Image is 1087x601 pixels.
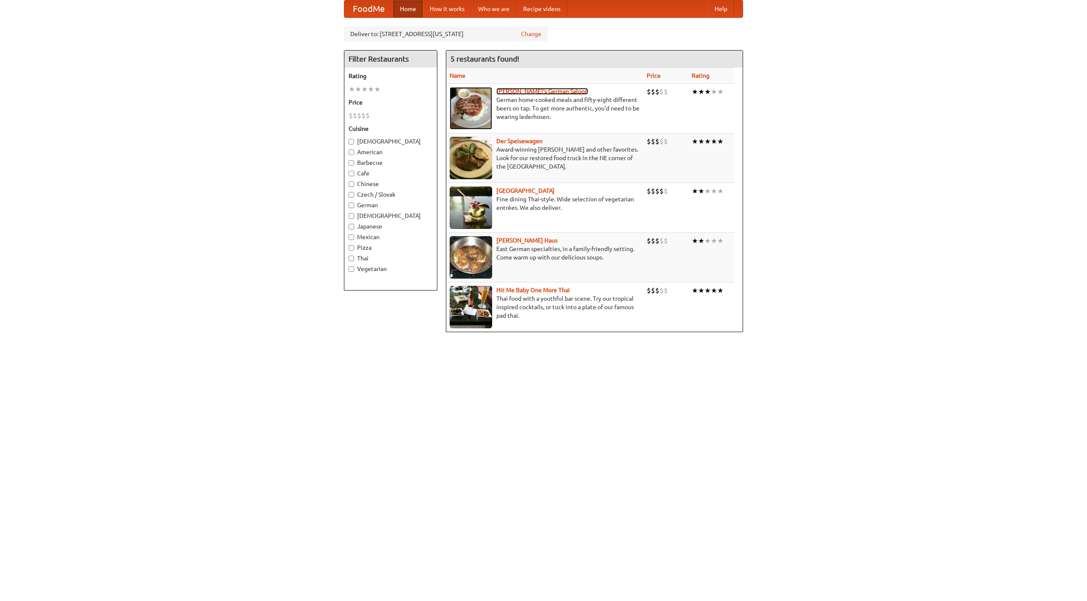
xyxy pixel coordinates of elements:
input: Japanese [349,224,354,229]
li: $ [651,236,655,245]
a: Name [450,72,465,79]
a: How it works [423,0,471,17]
li: ★ [711,87,717,96]
input: Chinese [349,181,354,187]
li: $ [655,286,659,295]
a: [PERSON_NAME]'s German Saloon [496,88,588,95]
li: ★ [717,137,724,146]
li: ★ [711,286,717,295]
li: $ [647,236,651,245]
li: ★ [368,85,374,94]
li: $ [651,137,655,146]
li: $ [353,111,357,120]
p: Fine dining Thai-style. Wide selection of vegetarian entrées. We also deliver. [450,195,640,212]
li: $ [659,137,664,146]
label: [DEMOGRAPHIC_DATA] [349,212,433,220]
a: Change [521,30,541,38]
p: German home-cooked meals and fifty-eight different beers on tap. To get more authentic, you'd nee... [450,96,640,121]
a: Help [708,0,734,17]
li: $ [651,87,655,96]
a: Recipe videos [516,0,567,17]
li: ★ [704,186,711,196]
li: ★ [704,286,711,295]
li: $ [651,186,655,196]
label: Thai [349,254,433,262]
li: $ [357,111,361,120]
li: ★ [355,85,361,94]
img: kohlhaus.jpg [450,236,492,279]
li: $ [366,111,370,120]
label: Czech / Slovak [349,190,433,199]
li: ★ [698,236,704,245]
h5: Cuisine [349,124,433,133]
li: ★ [692,137,698,146]
a: Der Speisewagen [496,138,543,144]
p: Award-winning [PERSON_NAME] and other favorites. Look for our restored food truck in the NE corne... [450,145,640,171]
li: ★ [698,286,704,295]
input: [DEMOGRAPHIC_DATA] [349,139,354,144]
li: $ [664,137,668,146]
a: Home [393,0,423,17]
li: $ [655,236,659,245]
input: American [349,150,354,155]
img: satay.jpg [450,186,492,229]
a: Who we are [471,0,516,17]
input: Barbecue [349,160,354,166]
li: $ [655,186,659,196]
h5: Price [349,98,433,107]
label: Vegetarian [349,265,433,273]
li: $ [659,286,664,295]
li: ★ [717,87,724,96]
li: ★ [361,85,368,94]
a: [GEOGRAPHIC_DATA] [496,187,555,194]
img: esthers.jpg [450,87,492,130]
label: Japanese [349,222,433,231]
input: Mexican [349,234,354,240]
label: American [349,148,433,156]
li: ★ [704,87,711,96]
li: ★ [698,186,704,196]
li: $ [655,137,659,146]
label: Barbecue [349,158,433,167]
li: $ [659,236,664,245]
label: Mexican [349,233,433,241]
a: [PERSON_NAME] Haus [496,237,558,244]
input: Pizza [349,245,354,251]
label: German [349,201,433,209]
li: $ [664,236,668,245]
input: Cafe [349,171,354,176]
input: Czech / Slovak [349,192,354,198]
input: [DEMOGRAPHIC_DATA] [349,213,354,219]
a: Price [647,72,661,79]
li: ★ [692,286,698,295]
div: Deliver to: [STREET_ADDRESS][US_STATE] [344,26,548,42]
li: ★ [349,85,355,94]
li: $ [647,137,651,146]
li: ★ [704,236,711,245]
li: ★ [698,137,704,146]
li: $ [647,186,651,196]
li: ★ [374,85,380,94]
p: East German specialties, in a family-friendly setting. Come warm up with our delicious soups. [450,245,640,262]
input: German [349,203,354,208]
li: $ [361,111,366,120]
input: Vegetarian [349,266,354,272]
li: ★ [711,186,717,196]
label: [DEMOGRAPHIC_DATA] [349,137,433,146]
li: ★ [692,87,698,96]
li: ★ [711,137,717,146]
li: $ [659,186,664,196]
h5: Rating [349,72,433,80]
img: babythai.jpg [450,286,492,328]
li: $ [664,186,668,196]
h4: Filter Restaurants [344,51,437,68]
li: $ [664,286,668,295]
li: ★ [717,186,724,196]
li: ★ [717,236,724,245]
li: ★ [717,286,724,295]
label: Pizza [349,243,433,252]
label: Cafe [349,169,433,178]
